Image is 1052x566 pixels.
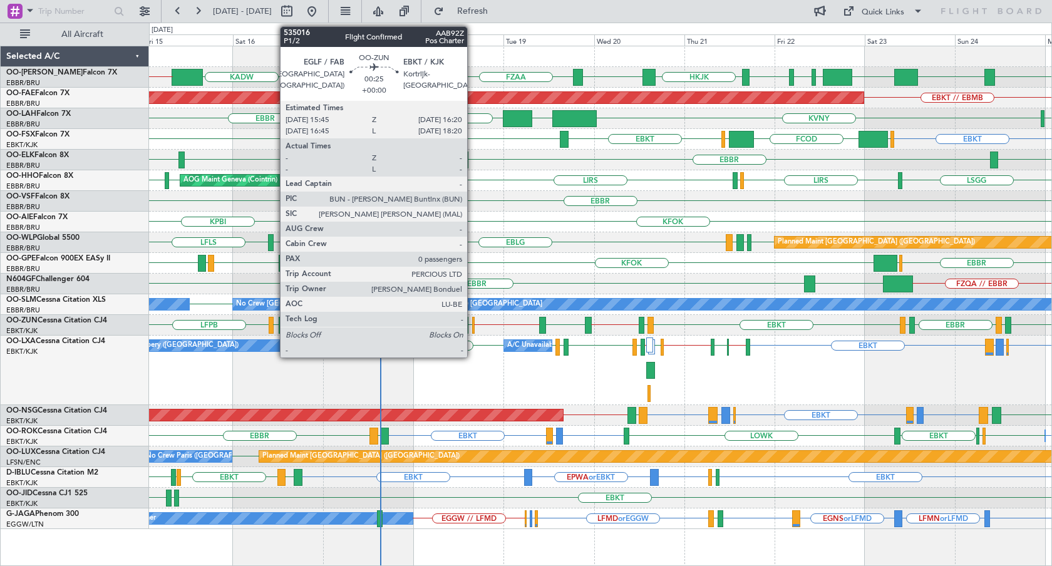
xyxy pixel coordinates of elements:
[6,499,38,508] a: EBKT/KJK
[6,202,40,212] a: EBBR/BRU
[6,317,38,324] span: OO-ZUN
[6,275,36,283] span: N604GF
[349,68,575,86] div: Planned Maint [GEOGRAPHIC_DATA] ([GEOGRAPHIC_DATA] National)
[6,69,83,76] span: OO-[PERSON_NAME]
[6,90,35,97] span: OO-FAE
[775,34,865,46] div: Fri 22
[6,337,105,345] a: OO-LXACessna Citation CJ4
[6,469,31,476] span: D-IBLU
[684,34,775,46] div: Thu 21
[6,193,35,200] span: OO-VSF
[413,34,503,46] div: Mon 18
[6,131,35,138] span: OO-FSX
[262,447,460,466] div: Planned Maint [GEOGRAPHIC_DATA] ([GEOGRAPHIC_DATA])
[6,285,40,294] a: EBBR/BRU
[6,337,36,345] span: OO-LXA
[6,131,70,138] a: OO-FSXFalcon 7X
[143,34,233,46] div: Fri 15
[6,317,107,324] a: OO-ZUNCessna Citation CJ4
[6,296,36,304] span: OO-SLM
[778,233,975,252] div: Planned Maint [GEOGRAPHIC_DATA] ([GEOGRAPHIC_DATA])
[213,6,272,17] span: [DATE] - [DATE]
[6,428,107,435] a: OO-ROKCessna Citation CJ4
[6,520,44,529] a: EGGW/LTN
[416,295,542,314] div: A/C Unavailable [GEOGRAPHIC_DATA]
[6,510,35,518] span: G-JAGA
[97,336,239,355] div: No Crew Chambery ([GEOGRAPHIC_DATA])
[594,34,684,46] div: Wed 20
[6,255,110,262] a: OO-GPEFalcon 900EX EASy II
[503,34,594,46] div: Tue 19
[428,1,503,21] button: Refresh
[6,223,40,232] a: EBBR/BRU
[6,275,90,283] a: N604GFChallenger 604
[446,7,499,16] span: Refresh
[6,326,38,336] a: EBKT/KJK
[6,120,40,129] a: EBBR/BRU
[6,255,36,262] span: OO-GPE
[6,234,80,242] a: OO-WLPGlobal 5500
[6,407,107,414] a: OO-NSGCessna Citation CJ4
[6,152,34,159] span: OO-ELK
[6,448,36,456] span: OO-LUX
[6,172,39,180] span: OO-HHO
[6,214,68,221] a: OO-AIEFalcon 7X
[865,34,955,46] div: Sat 23
[6,306,40,315] a: EBBR/BRU
[6,407,38,414] span: OO-NSG
[6,510,79,518] a: G-JAGAPhenom 300
[6,182,40,191] a: EBBR/BRU
[6,110,36,118] span: OO-LAH
[6,490,88,497] a: OO-JIDCessna CJ1 525
[33,30,132,39] span: All Aircraft
[6,264,40,274] a: EBBR/BRU
[323,34,413,46] div: Sun 17
[6,193,70,200] a: OO-VSFFalcon 8X
[38,2,110,21] input: Trip Number
[135,509,156,528] div: Owner
[6,416,38,426] a: EBKT/KJK
[6,234,37,242] span: OO-WLP
[6,347,38,356] a: EBKT/KJK
[146,447,270,466] div: No Crew Paris ([GEOGRAPHIC_DATA])
[6,296,106,304] a: OO-SLMCessna Citation XLS
[6,140,38,150] a: EBKT/KJK
[6,214,33,221] span: OO-AIE
[6,161,40,170] a: EBBR/BRU
[862,6,904,19] div: Quick Links
[6,69,117,76] a: OO-[PERSON_NAME]Falcon 7X
[6,244,40,253] a: EBBR/BRU
[183,171,277,190] div: AOG Maint Geneva (Cointrin)
[6,490,33,497] span: OO-JID
[6,172,73,180] a: OO-HHOFalcon 8X
[6,99,40,108] a: EBBR/BRU
[955,34,1045,46] div: Sun 24
[14,24,136,44] button: All Aircraft
[6,110,71,118] a: OO-LAHFalcon 7X
[6,448,105,456] a: OO-LUXCessna Citation CJ4
[152,25,173,36] div: [DATE]
[6,90,70,97] a: OO-FAEFalcon 7X
[6,428,38,435] span: OO-ROK
[6,458,41,467] a: LFSN/ENC
[837,1,929,21] button: Quick Links
[6,478,38,488] a: EBKT/KJK
[6,469,98,476] a: D-IBLUCessna Citation M2
[6,152,69,159] a: OO-ELKFalcon 8X
[507,336,740,355] div: A/C Unavailable [GEOGRAPHIC_DATA] ([GEOGRAPHIC_DATA] National)
[6,437,38,446] a: EBKT/KJK
[236,295,446,314] div: No Crew [GEOGRAPHIC_DATA] ([GEOGRAPHIC_DATA] National)
[6,78,40,88] a: EBBR/BRU
[233,34,323,46] div: Sat 16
